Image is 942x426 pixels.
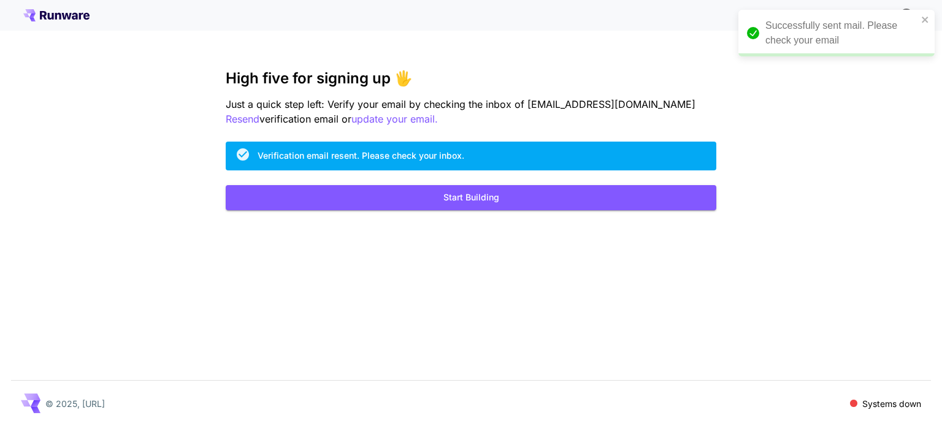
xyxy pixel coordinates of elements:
span: Just a quick step left: Verify your email by checking the inbox of [EMAIL_ADDRESS][DOMAIN_NAME] [226,98,695,110]
button: Start Building [226,185,716,210]
h3: High five for signing up 🖐️ [226,70,716,87]
button: Resend [226,112,259,127]
span: verification email or [259,113,351,125]
button: update your email. [351,112,438,127]
button: close [921,15,930,25]
button: In order to qualify for free credit, you need to sign up with a business email address and click ... [894,2,919,27]
p: © 2025, [URL] [45,397,105,410]
div: Verification email resent. Please check your inbox. [258,149,464,162]
p: Systems down [862,397,921,410]
div: Successfully sent mail. Please check your email [765,18,917,48]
